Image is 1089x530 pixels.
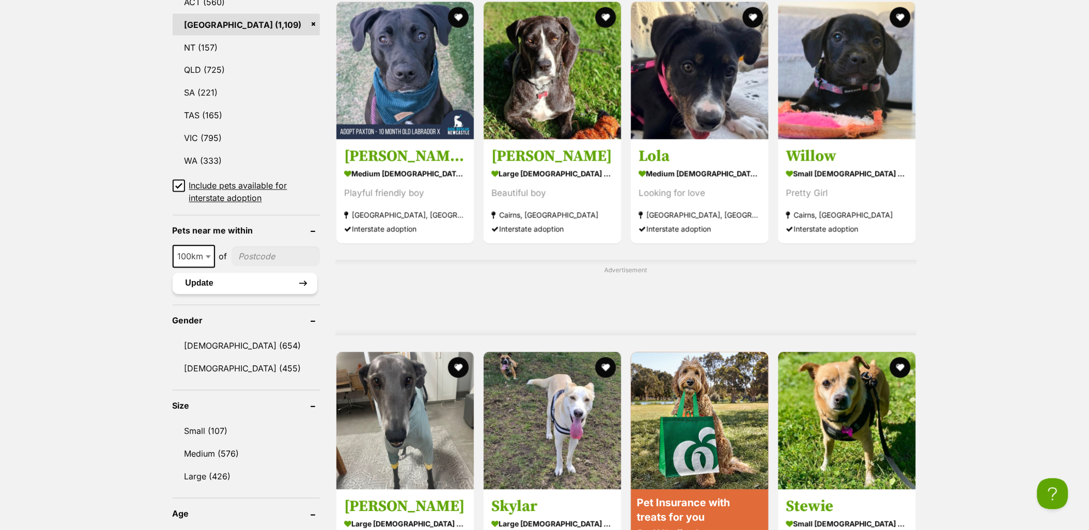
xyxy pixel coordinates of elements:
[484,352,621,490] img: Skylar - Dingo x Siberian Husky Dog
[492,497,613,517] h3: Skylar
[173,273,317,294] button: Update
[639,222,761,236] div: Interstate adoption
[786,166,908,181] strong: small [DEMOGRAPHIC_DATA] Dog
[631,2,769,139] img: Lola - Australian Kelpie Dog
[344,147,466,166] h3: [PERSON_NAME] - [DEMOGRAPHIC_DATA] Labrador X Staffy
[890,357,911,378] button: favourite
[173,59,320,81] a: QLD (725)
[890,7,911,28] button: favourite
[173,245,215,268] span: 100km
[743,7,763,28] button: favourite
[344,208,466,222] strong: [GEOGRAPHIC_DATA], [GEOGRAPHIC_DATA]
[492,208,613,222] strong: Cairns, [GEOGRAPHIC_DATA]
[344,497,466,517] h3: [PERSON_NAME]
[173,180,320,205] a: Include pets available for interstate adoption
[173,105,320,127] a: TAS (165)
[219,251,227,263] span: of
[492,166,613,181] strong: large [DEMOGRAPHIC_DATA] Dog
[335,260,917,336] div: Advertisement
[786,208,908,222] strong: Cairns, [GEOGRAPHIC_DATA]
[173,37,320,58] a: NT (157)
[448,357,469,378] button: favourite
[173,150,320,172] a: WA (333)
[344,186,466,200] div: Playful friendly boy
[639,147,761,166] h3: Lola
[336,139,474,244] a: [PERSON_NAME] - [DEMOGRAPHIC_DATA] Labrador X Staffy medium [DEMOGRAPHIC_DATA] Dog Playful friend...
[174,250,214,264] span: 100km
[173,226,320,236] header: Pets near me within
[173,358,320,380] a: [DEMOGRAPHIC_DATA] (455)
[173,128,320,149] a: VIC (795)
[448,7,469,28] button: favourite
[173,443,320,465] a: Medium (576)
[173,14,320,36] a: [GEOGRAPHIC_DATA] (1,109)
[173,316,320,325] header: Gender
[173,466,320,488] a: Large (426)
[173,401,320,411] header: Size
[344,166,466,181] strong: medium [DEMOGRAPHIC_DATA] Dog
[336,2,474,139] img: Paxton - 10 Month Old Labrador X Staffy - Labrador Retriever x American Staffordshire Terrier Dog
[786,186,908,200] div: Pretty Girl
[595,357,616,378] button: favourite
[631,139,769,244] a: Lola medium [DEMOGRAPHIC_DATA] Dog Looking for love [GEOGRAPHIC_DATA], [GEOGRAPHIC_DATA] Intersta...
[232,247,320,267] input: postcode
[484,139,621,244] a: [PERSON_NAME] large [DEMOGRAPHIC_DATA] Dog Beautiful boy Cairns, [GEOGRAPHIC_DATA] Interstate ado...
[492,147,613,166] h3: [PERSON_NAME]
[778,2,916,139] img: Willow - French Bulldog
[595,7,616,28] button: favourite
[492,222,613,236] div: Interstate adoption
[173,335,320,357] a: [DEMOGRAPHIC_DATA] (654)
[778,139,916,244] a: Willow small [DEMOGRAPHIC_DATA] Dog Pretty Girl Cairns, [GEOGRAPHIC_DATA] Interstate adoption
[639,166,761,181] strong: medium [DEMOGRAPHIC_DATA] Dog
[173,82,320,104] a: SA (221)
[344,222,466,236] div: Interstate adoption
[189,180,320,205] span: Include pets available for interstate adoption
[639,208,761,222] strong: [GEOGRAPHIC_DATA], [GEOGRAPHIC_DATA]
[639,186,761,200] div: Looking for love
[786,147,908,166] h3: Willow
[492,186,613,200] div: Beautiful boy
[786,497,908,517] h3: Stewie
[336,352,474,490] img: Marcus - Greyhound Dog
[173,509,320,519] header: Age
[484,2,621,139] img: Hank - Bull Arab Dog
[1037,478,1068,509] iframe: Help Scout Beacon - Open
[778,352,916,490] img: Stewie - Jack Russell Terrier Dog
[173,420,320,442] a: Small (107)
[786,222,908,236] div: Interstate adoption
